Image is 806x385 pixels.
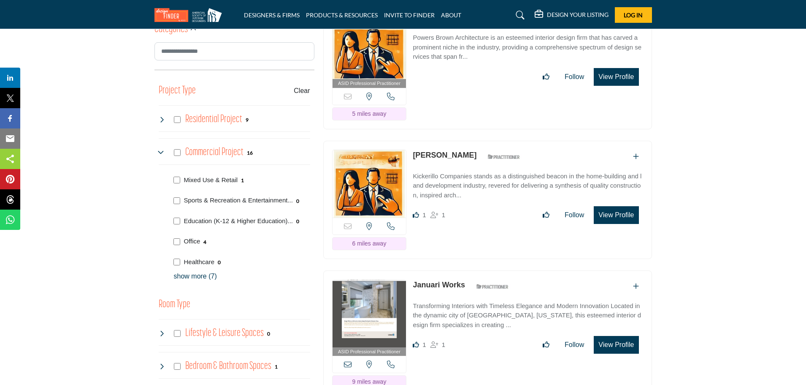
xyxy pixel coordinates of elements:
[441,11,461,19] a: ABOUT
[174,149,181,156] input: Select Commercial Project checkbox
[413,212,419,218] i: Like
[154,42,314,60] input: Search Category
[413,172,643,200] p: Kickerillo Companies stands as a distinguished beacon in the home-building and land development i...
[422,211,426,218] span: 1
[352,240,386,247] span: 6 miles away
[244,11,300,19] a: DESIGNERS & FIRMS
[246,117,249,123] b: 9
[547,11,609,19] h5: DESIGN YOUR LISTING
[267,331,270,337] b: 0
[174,271,310,281] p: show more (7)
[296,217,299,225] div: 0 Results For Education (K-12 & Higher Education)
[275,363,278,370] div: 1 Results For Bedroom & Bathroom Spaces
[442,211,445,218] span: 1
[633,283,639,290] a: Add To List
[159,297,190,313] button: Room Type
[294,86,310,96] buton: Clear
[173,218,180,224] input: Select Education (K-12 & Higher Education) checkbox
[267,330,270,337] div: 0 Results For Lifestyle & Leisure Spaces
[173,259,180,265] input: Select Healthcare checkbox
[184,175,238,185] p: Mixed Use & Retail: Combination retail and office buildings
[247,150,253,156] b: 16
[173,238,180,245] input: Select Office checkbox
[615,7,652,23] button: Log In
[559,336,590,353] button: Follow
[247,149,253,156] div: 16 Results For Commercial Project
[241,177,244,183] b: 1
[413,279,465,291] p: Januari Works
[413,151,476,159] a: [PERSON_NAME]
[508,8,530,22] a: Search
[296,198,299,204] b: 0
[333,280,406,356] a: ASID Professional Practitioner
[306,11,378,19] a: PRODUCTS & RESOURCES
[275,364,278,370] b: 1
[338,348,400,355] span: ASID Professional Practitioner
[174,330,181,337] input: Select Lifestyle & Leisure Spaces checkbox
[633,153,639,160] a: Add To List
[535,10,609,20] div: DESIGN YOUR LISTING
[333,150,406,218] img: Jenifer Hungate
[203,238,206,246] div: 4 Results For Office
[537,207,555,224] button: Like listing
[184,257,215,267] p: Healthcare: Hospitals, clinics, wellness centers
[218,258,221,266] div: 0 Results For Healthcare
[484,152,522,162] img: ASID Qualified Practitioners Badge Icon
[624,11,643,19] span: Log In
[384,11,435,19] a: INVITE TO FINDER
[218,259,221,265] b: 0
[185,145,243,160] h4: Commercial Project: Involve the design, construction, or renovation of spaces used for business p...
[352,378,386,385] span: 9 miles away
[559,68,590,85] button: Follow
[352,110,386,117] span: 5 miles away
[430,340,445,350] div: Followers
[185,359,271,374] h4: Bedroom & Bathroom Spaces: Bedroom & Bathroom Spaces
[430,210,445,220] div: Followers
[413,341,419,348] i: Like
[173,177,180,183] input: Select Mixed Use & Retail checkbox
[296,197,299,205] div: 0 Results For Sports & Recreation & Entertainment
[184,237,200,246] p: Office: Professional office spaces
[537,68,555,85] button: Like listing
[594,68,638,86] button: View Profile
[333,11,406,79] img: Amy Darrow
[185,326,264,341] h4: Lifestyle & Leisure Spaces: Lifestyle & Leisure Spaces
[442,341,445,348] span: 1
[413,33,643,62] p: Powers Brown Architecture is an esteemed interior design firm that has carved a prominent niche i...
[413,296,643,330] a: Transforming Interiors with Timeless Elegance and Modern Innovation Located in the dynamic city o...
[413,301,643,330] p: Transforming Interiors with Timeless Elegance and Modern Innovation Located in the dynamic city o...
[241,176,244,184] div: 1 Results For Mixed Use & Retail
[203,239,206,245] b: 4
[333,280,406,347] img: Januari Works
[184,196,293,205] p: Sports & Recreation & Entertainment: Stadiums, gyms, theaters
[296,218,299,224] b: 0
[174,363,181,370] input: Select Bedroom & Bathroom Spaces checkbox
[594,336,638,354] button: View Profile
[413,167,643,200] a: Kickerillo Companies stands as a distinguished beacon in the home-building and land development i...
[594,206,638,224] button: View Profile
[422,341,426,348] span: 1
[413,150,476,161] p: Jenifer Hungate
[154,8,226,22] img: Site Logo
[333,11,406,88] a: ASID Professional Practitioner
[154,22,188,37] h2: Categories
[159,83,196,99] button: Project Type
[413,28,643,62] a: Powers Brown Architecture is an esteemed interior design firm that has carved a prominent niche i...
[246,116,249,123] div: 9 Results For Residential Project
[559,207,590,224] button: Follow
[473,281,511,292] img: ASID Qualified Practitioners Badge Icon
[338,80,400,87] span: ASID Professional Practitioner
[185,112,242,127] h4: Residential Project: Types of projects range from simple residential renovations to highly comple...
[413,281,465,289] a: Januari Works
[184,216,293,226] p: Education (K-12 & Higher Education): Primary schools to universities and research facilities
[173,197,180,204] input: Select Sports & Recreation & Entertainment checkbox
[174,116,181,123] input: Select Residential Project checkbox
[537,336,555,353] button: Like listing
